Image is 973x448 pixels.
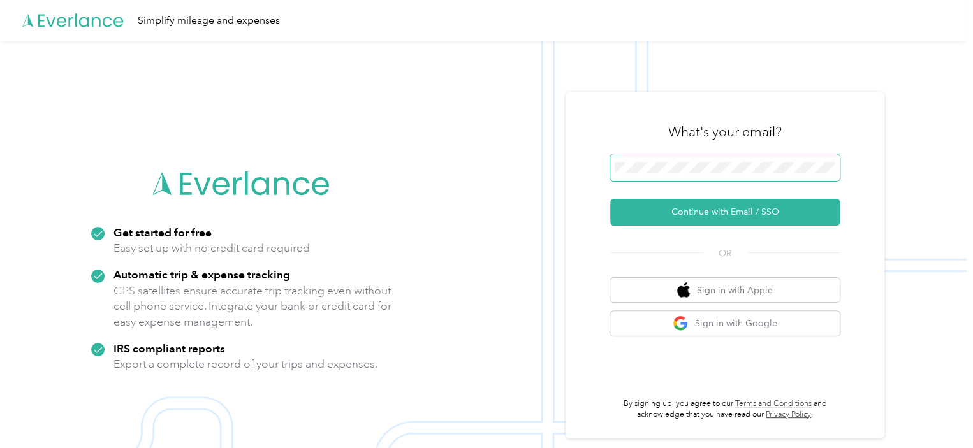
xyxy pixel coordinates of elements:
[673,315,689,331] img: google logo
[703,247,747,260] span: OR
[668,123,782,141] h3: What's your email?
[610,398,840,421] p: By signing up, you agree to our and acknowledge that you have read our .
[113,283,392,330] p: GPS satellites ensure accurate trip tracking even without cell phone service. Integrate your bank...
[766,410,811,419] a: Privacy Policy
[113,226,212,239] strong: Get started for free
[610,278,840,303] button: apple logoSign in with Apple
[113,268,290,281] strong: Automatic trip & expense tracking
[113,356,377,372] p: Export a complete record of your trips and expenses.
[677,282,690,298] img: apple logo
[735,399,812,408] a: Terms and Conditions
[610,311,840,336] button: google logoSign in with Google
[113,240,310,256] p: Easy set up with no credit card required
[113,342,225,355] strong: IRS compliant reports
[138,13,280,29] div: Simplify mileage and expenses
[610,199,840,226] button: Continue with Email / SSO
